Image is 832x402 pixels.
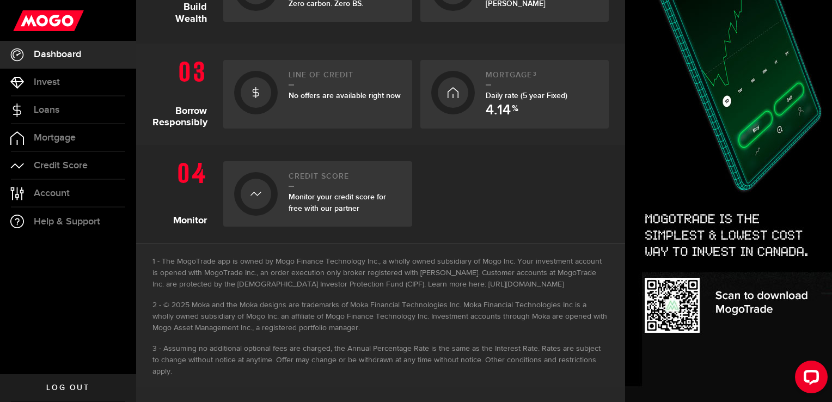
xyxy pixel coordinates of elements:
span: Dashboard [34,50,81,59]
a: Line of creditNo offers are available right now [223,60,412,129]
span: Log out [46,384,89,392]
h1: Borrow Responsibly [152,54,215,129]
li: © 2025 Moka and the Moka designs are trademarks of Moka Financial Technologies Inc. Moka Financia... [152,300,609,334]
li: Assuming no additional optional fees are charged, the Annual Percentage Rate is the same as the I... [152,343,609,377]
sup: 3 [533,71,537,77]
a: Mortgage3Daily rate (5 year Fixed) 4.14 % [420,60,609,129]
span: Help & Support [34,217,100,227]
span: Mortgage [34,133,76,143]
span: Monitor your credit score for free with our partner [289,192,386,213]
span: % [512,105,518,118]
span: Account [34,188,70,198]
h2: Mortgage [486,71,598,86]
span: Invest [34,77,60,87]
li: The MogoTrade app is owned by Mogo Finance Technology Inc., a wholly owned subsidiary of Mogo Inc... [152,256,609,290]
span: 4.14 [486,103,511,118]
h1: Monitor [152,156,215,227]
h2: Credit Score [289,172,401,187]
span: Daily rate (5 year Fixed) [486,91,567,100]
span: Loans [34,105,59,115]
h2: Line of credit [289,71,401,86]
span: No offers are available right now [289,91,401,100]
iframe: LiveChat chat widget [786,356,832,402]
span: Credit Score [34,161,88,170]
a: Credit ScoreMonitor your credit score for free with our partner [223,161,412,227]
